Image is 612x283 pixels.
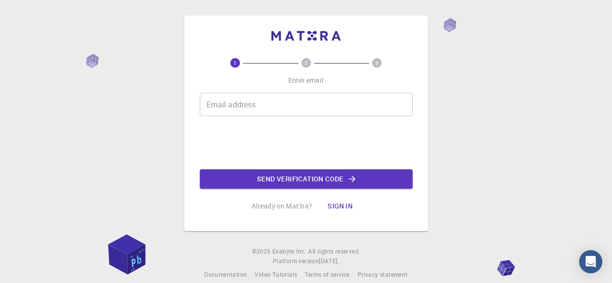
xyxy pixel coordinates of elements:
a: Terms of service [305,270,349,280]
button: Sign in [320,196,360,216]
span: Platform version [273,256,319,266]
button: Send verification code [200,169,413,189]
a: Documentation [204,270,247,280]
span: © 2025 [252,247,272,256]
a: Privacy statement [358,270,408,280]
text: 1 [234,60,237,66]
text: 3 [375,60,378,66]
span: Video Tutorials [254,270,297,278]
span: Exabyte Inc. [272,247,306,255]
span: [DATE] . [319,257,339,265]
span: Terms of service [305,270,349,278]
a: [DATE]. [319,256,339,266]
div: Open Intercom Messenger [579,250,602,273]
span: All rights reserved. [308,247,360,256]
p: Already on Mat3ra? [252,201,313,211]
text: 2 [305,60,308,66]
span: Documentation [204,270,247,278]
p: Enter email [288,75,324,85]
a: Exabyte Inc. [272,247,306,256]
iframe: reCAPTCHA [233,124,380,162]
span: Privacy statement [358,270,408,278]
a: Video Tutorials [254,270,297,280]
